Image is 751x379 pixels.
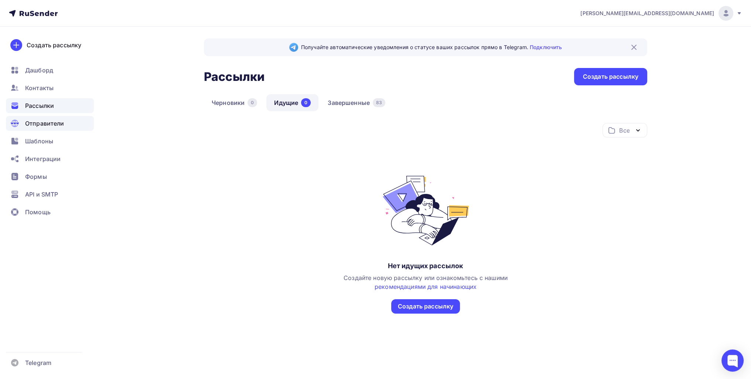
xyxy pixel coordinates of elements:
[398,302,453,311] div: Создать рассылку
[375,283,477,290] a: рекомендациями для начинающих
[289,43,298,52] img: Telegram
[27,41,81,49] div: Создать рассылку
[204,69,264,84] h2: Рассылки
[6,98,94,113] a: Рассылки
[301,98,311,107] div: 0
[301,44,562,51] span: Получайте автоматические уведомления о статусе ваших рассылок прямо в Telegram.
[25,119,64,128] span: Отправители
[248,98,257,107] div: 0
[6,63,94,78] a: Дашборд
[320,94,393,111] a: Завершенные83
[25,137,53,146] span: Шаблоны
[6,134,94,148] a: Шаблоны
[25,172,47,181] span: Формы
[6,116,94,131] a: Отправители
[388,262,464,270] div: Нет идущих рассылок
[25,154,61,163] span: Интеграции
[25,190,58,199] span: API и SMTP
[580,10,714,17] span: [PERSON_NAME][EMAIL_ADDRESS][DOMAIN_NAME]
[25,208,51,216] span: Помощь
[25,101,54,110] span: Рассылки
[266,94,318,111] a: Идущие0
[344,274,508,290] span: Создайте новую рассылку или ознакомьтесь с нашими
[580,6,742,21] a: [PERSON_NAME][EMAIL_ADDRESS][DOMAIN_NAME]
[373,98,385,107] div: 83
[25,83,54,92] span: Контакты
[25,66,53,75] span: Дашборд
[602,123,647,137] button: Все
[583,72,638,81] div: Создать рассылку
[204,94,265,111] a: Черновики0
[619,126,629,135] div: Все
[6,81,94,95] a: Контакты
[25,358,51,367] span: Telegram
[6,169,94,184] a: Формы
[530,44,562,50] a: Подключить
